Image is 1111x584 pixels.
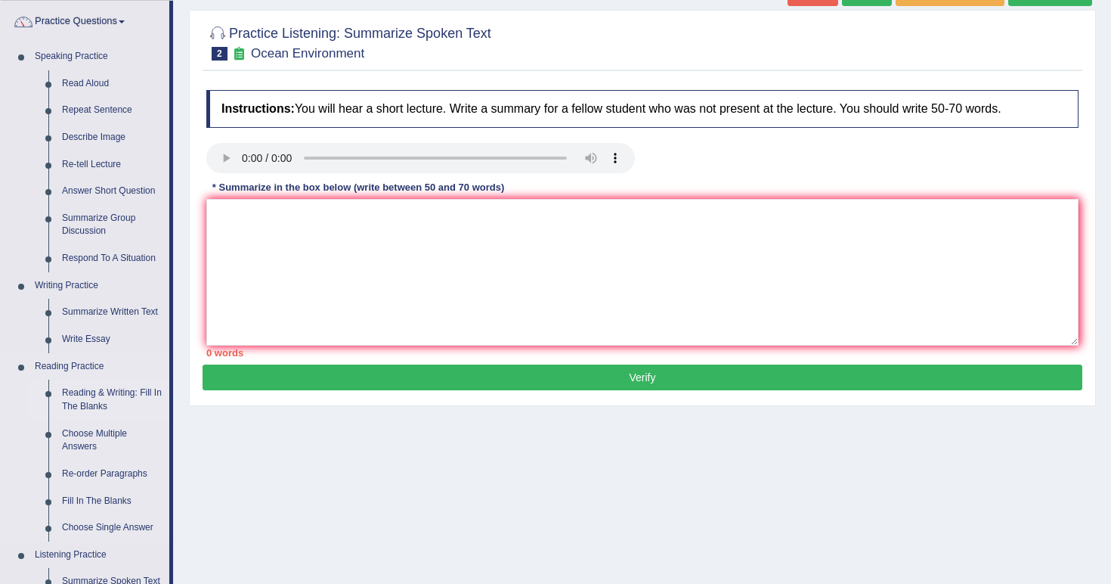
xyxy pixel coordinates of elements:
a: Practice Questions [1,1,169,39]
a: Read Aloud [55,70,169,98]
a: Speaking Practice [28,43,169,70]
a: Repeat Sentence [55,97,169,124]
a: Summarize Written Text [55,299,169,326]
a: Choose Multiple Answers [55,421,169,461]
div: * Summarize in the box below (write between 50 and 70 words) [206,181,510,195]
div: 0 words [206,346,1079,360]
a: Respond To A Situation [55,245,169,272]
a: Re-tell Lecture [55,151,169,179]
a: Re-order Paragraphs [55,461,169,488]
a: Choose Single Answer [55,514,169,542]
h4: You will hear a short lecture. Write a summary for a fellow student who was not present at the le... [206,90,1079,128]
button: Verify [203,365,1082,390]
a: Answer Short Question [55,178,169,205]
a: Write Essay [55,326,169,353]
a: Summarize Group Discussion [55,205,169,245]
a: Writing Practice [28,272,169,300]
a: Describe Image [55,124,169,151]
h2: Practice Listening: Summarize Spoken Text [206,23,491,61]
a: Reading & Writing: Fill In The Blanks [55,380,169,420]
span: 2 [212,47,227,61]
a: Fill In The Blanks [55,488,169,515]
a: Listening Practice [28,542,169,569]
small: Exam occurring question [231,47,247,61]
a: Reading Practice [28,353,169,381]
small: Ocean Environment [251,46,364,61]
b: Instructions: [221,102,295,115]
